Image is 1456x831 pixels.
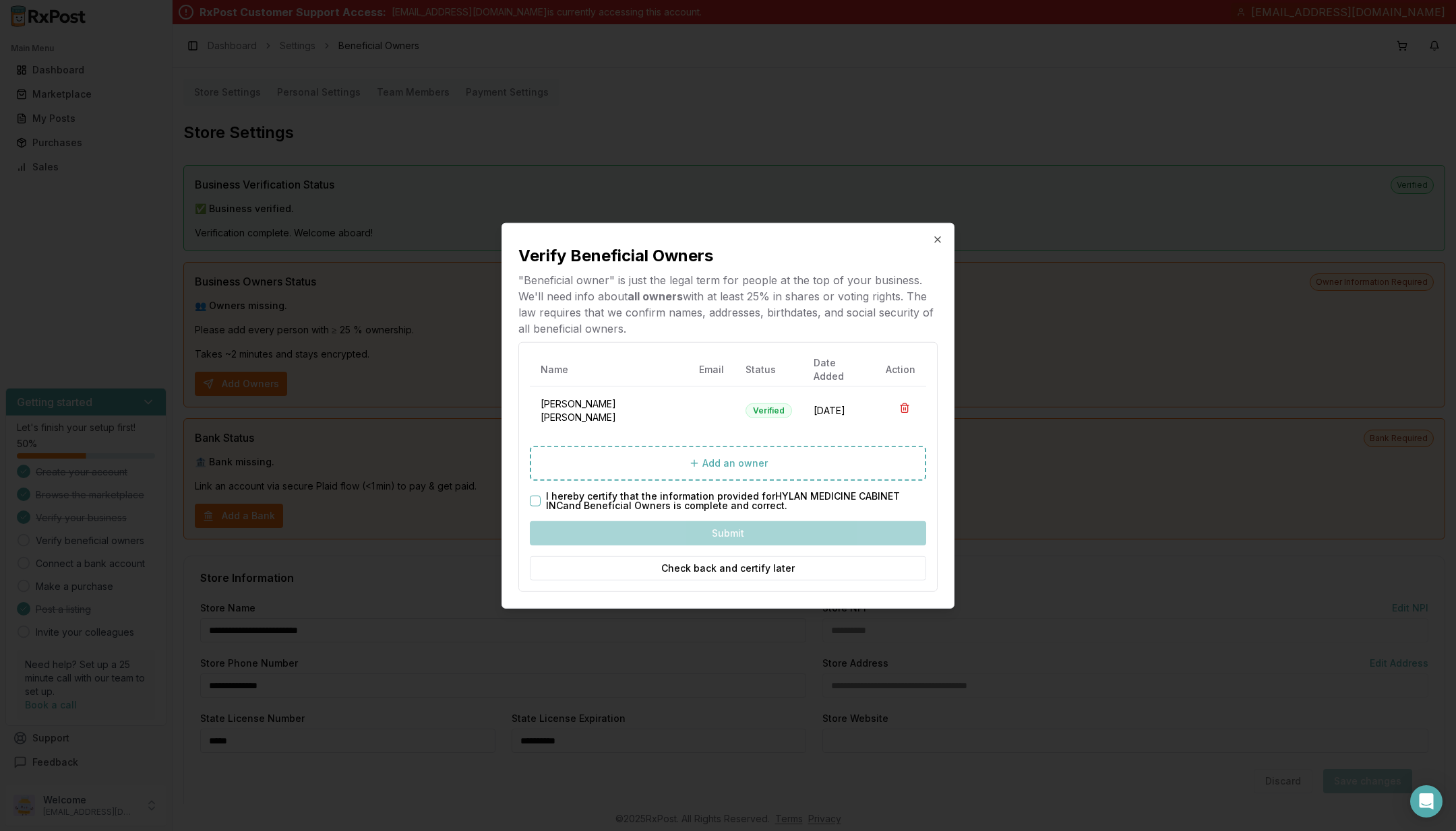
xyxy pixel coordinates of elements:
[688,354,735,386] th: Email
[518,245,938,267] h2: Verify Beneficial Owners
[735,354,803,386] th: Status
[894,397,915,418] button: Delete owner
[746,403,792,418] div: Verified
[803,354,875,386] th: Date Added
[530,556,926,580] button: Check back and certify later
[546,491,926,510] label: I hereby certify that the information provided for HYLAN MEDICINE CABINET INC and Beneficial Owne...
[530,386,688,435] td: [PERSON_NAME] [PERSON_NAME]
[628,290,683,303] b: all owners
[875,354,926,386] th: Action
[530,445,926,480] button: Add an owner
[530,354,688,386] th: Name
[803,386,875,435] td: [DATE]
[518,272,938,337] p: "Beneficial owner" is just the legal term for people at the top of your business. We'll need info...
[702,456,768,469] span: Add an owner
